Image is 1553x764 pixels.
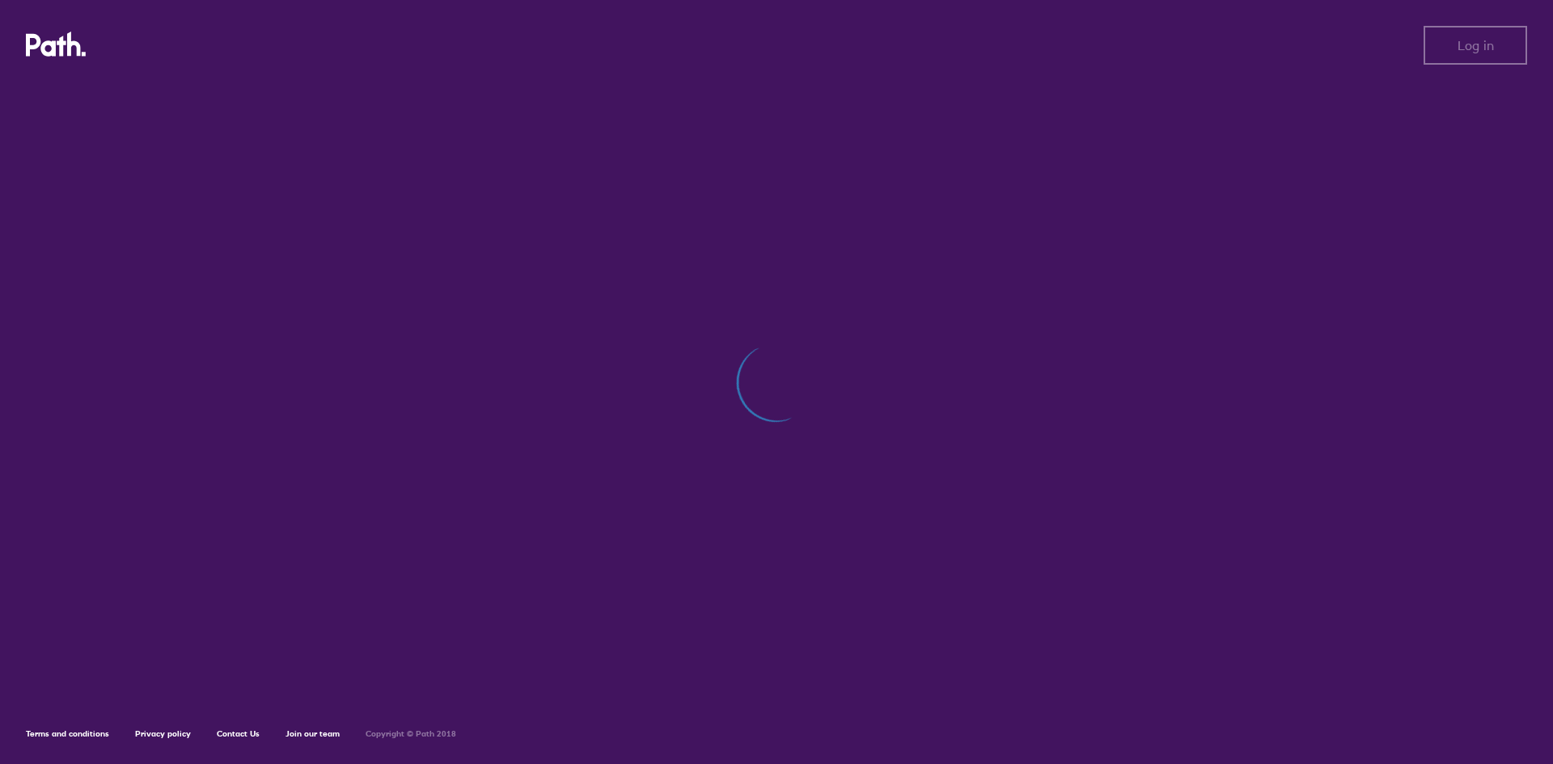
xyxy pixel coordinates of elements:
button: Log in [1424,26,1527,65]
span: Log in [1458,38,1494,53]
a: Privacy policy [135,728,191,739]
a: Join our team [286,728,340,739]
a: Terms and conditions [26,728,109,739]
a: Contact Us [217,728,260,739]
h6: Copyright © Path 2018 [366,729,456,739]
